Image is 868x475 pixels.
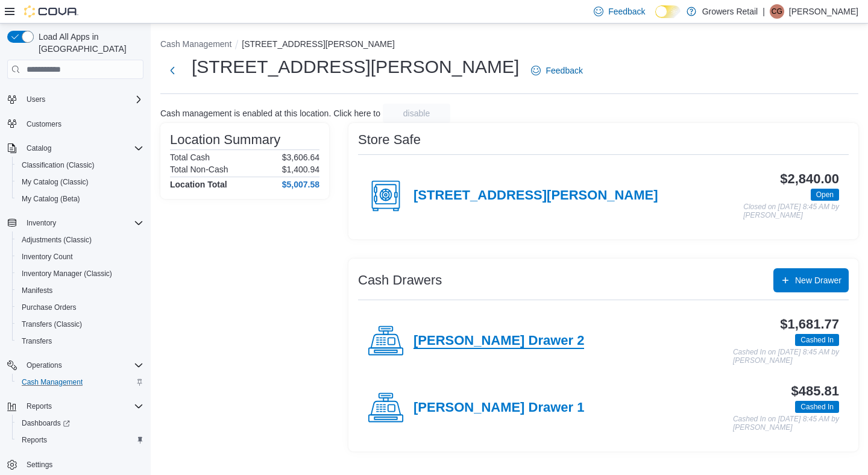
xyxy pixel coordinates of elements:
button: Reports [22,399,57,414]
span: Customers [22,116,143,131]
a: Manifests [17,283,57,298]
p: Growers Retail [702,4,758,19]
button: Inventory Manager (Classic) [12,265,148,282]
span: Catalog [27,143,51,153]
span: Operations [22,358,143,373]
button: Inventory Count [12,248,148,265]
button: Inventory [2,215,148,231]
button: Purchase Orders [12,299,148,316]
a: Adjustments (Classic) [17,233,96,247]
h6: Total Cash [170,153,210,162]
button: Manifests [12,282,148,299]
span: Dashboards [17,416,143,430]
a: Feedback [526,58,587,83]
span: Feedback [608,5,645,17]
p: $1,400.94 [282,165,319,174]
span: Manifests [17,283,143,298]
h6: Total Non-Cash [170,165,228,174]
span: Users [22,92,143,107]
button: Cash Management [160,39,231,49]
span: Cash Management [17,375,143,389]
span: Settings [27,460,52,470]
h1: [STREET_ADDRESS][PERSON_NAME] [192,55,519,79]
span: Transfers (Classic) [17,317,143,332]
button: Settings [2,456,148,473]
span: Inventory [22,216,143,230]
a: My Catalog (Classic) [17,175,93,189]
span: Inventory [27,218,56,228]
button: [STREET_ADDRESS][PERSON_NAME] [242,39,395,49]
span: Settings [22,457,143,472]
a: Purchase Orders [17,300,81,315]
button: Inventory [22,216,61,230]
button: Classification (Classic) [12,157,148,174]
button: Catalog [22,141,56,156]
span: Inventory Count [17,250,143,264]
h3: $2,840.00 [780,172,839,186]
span: Customers [27,119,61,129]
button: Reports [2,398,148,415]
button: disable [383,104,450,123]
a: Reports [17,433,52,447]
button: New Drawer [773,268,849,292]
button: My Catalog (Beta) [12,190,148,207]
p: | [763,4,765,19]
a: Inventory Manager (Classic) [17,266,117,281]
a: Transfers (Classic) [17,317,87,332]
span: Cashed In [795,401,839,413]
button: Customers [2,115,148,133]
a: Settings [22,458,57,472]
a: Inventory Count [17,250,78,264]
span: CG [772,4,782,19]
span: Reports [22,399,143,414]
p: Cash management is enabled at this location. Click here to [160,109,380,118]
h3: Cash Drawers [358,273,442,288]
h4: Location Total [170,180,227,189]
span: Classification (Classic) [22,160,95,170]
h4: $5,007.58 [282,180,319,189]
span: My Catalog (Beta) [22,194,80,204]
p: $3,606.64 [282,153,319,162]
button: Adjustments (Classic) [12,231,148,248]
button: Next [160,58,184,83]
span: Load All Apps in [GEOGRAPHIC_DATA] [34,31,143,55]
span: Cashed In [795,334,839,346]
button: My Catalog (Classic) [12,174,148,190]
a: Dashboards [17,416,75,430]
a: Customers [22,117,66,131]
h3: $1,681.77 [780,317,839,332]
span: Transfers (Classic) [22,319,82,329]
span: Catalog [22,141,143,156]
h3: $485.81 [791,384,839,398]
button: Cash Management [12,374,148,391]
p: [PERSON_NAME] [789,4,858,19]
span: Reports [17,433,143,447]
span: My Catalog (Beta) [17,192,143,206]
span: Cash Management [22,377,83,387]
p: Cashed In on [DATE] 8:45 AM by [PERSON_NAME] [733,348,839,365]
span: Dashboards [22,418,70,428]
span: My Catalog (Classic) [17,175,143,189]
span: disable [403,107,430,119]
span: Manifests [22,286,52,295]
a: Transfers [17,334,57,348]
p: Cashed In on [DATE] 8:45 AM by [PERSON_NAME] [733,415,839,432]
a: My Catalog (Beta) [17,192,85,206]
span: Cashed In [800,335,834,345]
span: Inventory Count [22,252,73,262]
span: Open [816,189,834,200]
span: Adjustments (Classic) [17,233,143,247]
button: Operations [2,357,148,374]
a: Classification (Classic) [17,158,99,172]
nav: An example of EuiBreadcrumbs [160,38,858,52]
span: Operations [27,360,62,370]
span: Purchase Orders [17,300,143,315]
h4: [PERSON_NAME] Drawer 1 [414,400,584,416]
span: Adjustments (Classic) [22,235,92,245]
span: Inventory Manager (Classic) [17,266,143,281]
span: Purchase Orders [22,303,77,312]
div: Christina Gallant [770,4,784,19]
span: Users [27,95,45,104]
span: Cashed In [800,401,834,412]
button: Users [2,91,148,108]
